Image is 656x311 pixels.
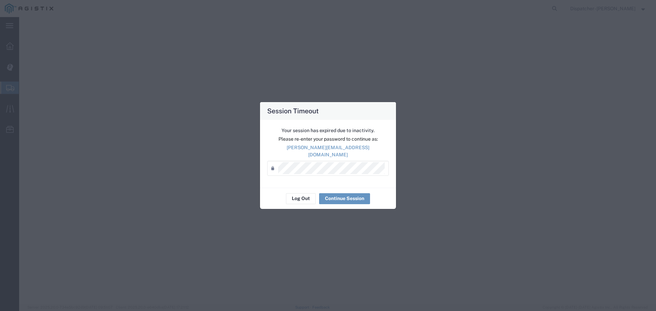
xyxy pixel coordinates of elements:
p: Please re-enter your password to continue as: [267,136,389,143]
p: Your session has expired due to inactivity. [267,127,389,134]
h4: Session Timeout [267,106,319,116]
p: [PERSON_NAME][EMAIL_ADDRESS][DOMAIN_NAME] [267,144,389,158]
button: Continue Session [319,193,370,204]
button: Log Out [286,193,316,204]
